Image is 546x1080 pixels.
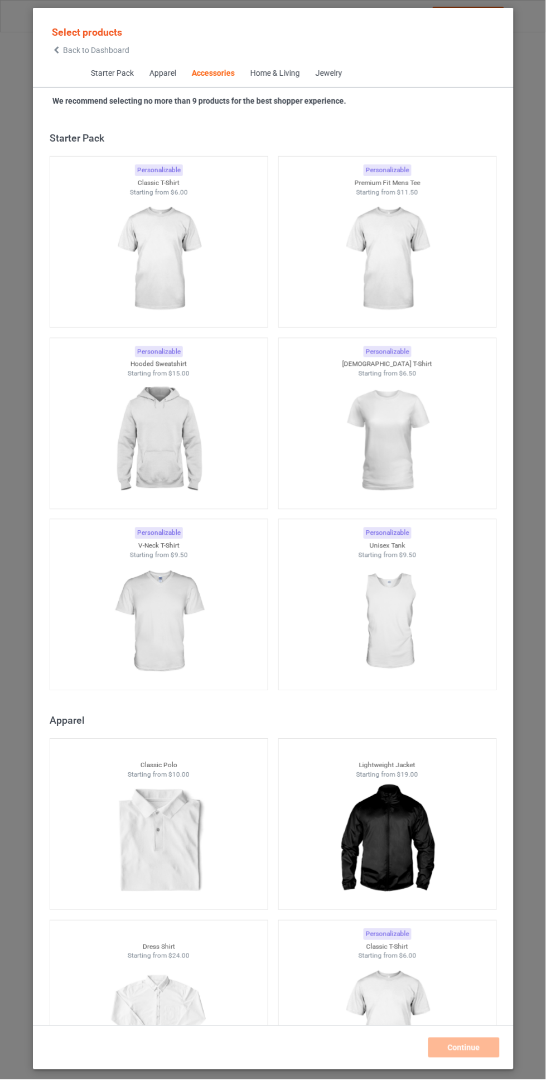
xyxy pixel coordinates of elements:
[278,360,496,369] div: [DEMOGRAPHIC_DATA] T-Shirt
[337,560,437,685] img: regular.jpg
[83,60,142,87] span: Starter Pack
[135,164,183,176] div: Personalizable
[52,96,346,105] strong: We recommend selecting no more than 9 products for the best shopper experience.
[109,197,209,322] img: regular.jpg
[399,952,416,960] span: $6.00
[52,26,122,38] span: Select products
[50,541,267,551] div: V-Neck T-Shirt
[135,527,183,539] div: Personalizable
[278,952,496,961] div: Starting from
[49,132,501,144] div: Starter Pack
[397,188,418,196] span: $11.50
[168,370,190,377] span: $15.00
[363,929,411,941] div: Personalizable
[50,178,267,188] div: Classic T-Shirt
[50,943,267,952] div: Dress Shirt
[278,541,496,551] div: Unisex Tank
[399,370,416,377] span: $6.50
[278,771,496,780] div: Starting from
[278,178,496,188] div: Premium Fit Mens Tee
[363,346,411,358] div: Personalizable
[316,68,342,79] div: Jewelry
[50,551,267,560] div: Starting from
[397,771,418,779] span: $19.00
[109,560,209,685] img: regular.jpg
[337,379,437,503] img: regular.jpg
[278,943,496,952] div: Classic T-Shirt
[109,379,209,503] img: regular.jpg
[278,761,496,771] div: Lightweight Jacket
[278,188,496,197] div: Starting from
[337,197,437,322] img: regular.jpg
[50,369,267,379] div: Starting from
[149,68,176,79] div: Apparel
[278,369,496,379] div: Starting from
[250,68,300,79] div: Home & Living
[192,68,235,79] div: Accessories
[50,771,267,780] div: Starting from
[171,188,188,196] span: $6.00
[278,551,496,560] div: Starting from
[363,164,411,176] div: Personalizable
[63,46,129,55] span: Back to Dashboard
[49,714,501,727] div: Apparel
[337,779,437,904] img: regular.jpg
[399,551,416,559] span: $9.50
[135,346,183,358] div: Personalizable
[109,779,209,904] img: regular.jpg
[168,771,190,779] span: $10.00
[171,551,188,559] span: $9.50
[168,952,190,960] span: $24.00
[363,527,411,539] div: Personalizable
[50,761,267,771] div: Classic Polo
[50,952,267,961] div: Starting from
[50,360,267,369] div: Hooded Sweatshirt
[50,188,267,197] div: Starting from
